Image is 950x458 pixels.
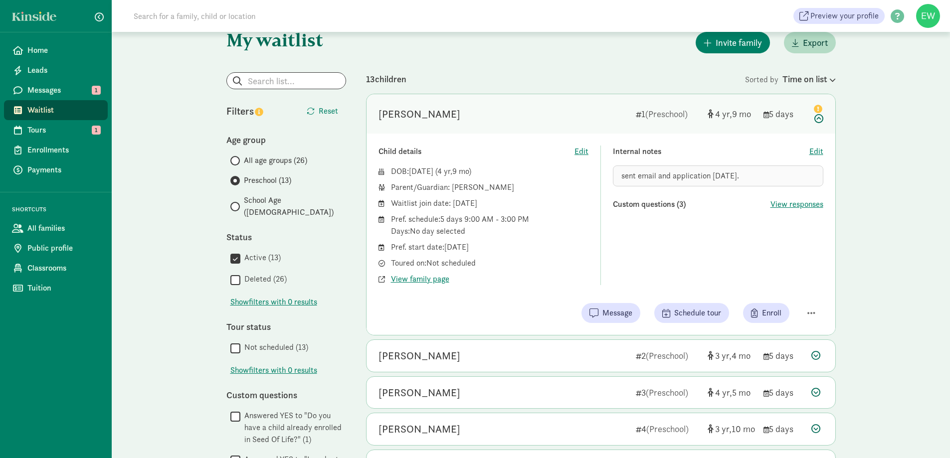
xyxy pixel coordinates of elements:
[654,303,729,323] button: Schedule tour
[27,64,100,76] span: Leads
[732,108,751,120] span: 9
[391,197,589,209] div: Waitlist join date: [DATE]
[900,410,950,458] iframe: Chat Widget
[244,174,291,186] span: Preschool (13)
[128,6,407,26] input: Search for a family, child or location
[763,349,803,362] div: 5 days
[27,44,100,56] span: Home
[391,241,589,253] div: Pref. start date: [DATE]
[763,422,803,436] div: 5 days
[409,166,433,176] span: [DATE]
[27,164,100,176] span: Payments
[379,348,460,364] div: Juno Berman
[244,194,346,218] span: School Age ([DEMOGRAPHIC_DATA])
[732,350,751,361] span: 4
[437,166,452,176] span: 4
[27,104,100,116] span: Waitlist
[391,181,589,193] div: Parent/Guardian: [PERSON_NAME]
[244,154,307,166] span: All age groups (26)
[770,198,823,210] button: View responses
[646,387,688,398] span: (Preschool)
[92,126,101,135] span: 1
[708,349,756,362] div: [object Object]
[674,307,721,319] span: Schedule tour
[715,350,732,361] span: 3
[27,242,100,254] span: Public profile
[645,108,688,120] span: (Preschool)
[226,30,346,50] h1: My waitlist
[230,364,317,376] button: Showfilters with 0 results
[4,100,108,120] a: Waitlist
[636,422,700,436] div: 4
[27,124,100,136] span: Tours
[784,32,836,53] button: Export
[793,8,885,24] a: Preview your profile
[240,252,281,264] label: Active (13)
[226,320,346,333] div: Tour status
[621,170,739,181] span: sent email and application [DATE].
[92,86,101,95] span: 1
[4,40,108,60] a: Home
[696,32,770,53] button: Invite family
[708,386,756,399] div: [object Object]
[613,198,770,210] div: Custom questions (3)
[230,296,317,308] span: Show filters with 0 results
[230,364,317,376] span: Show filters with 0 results
[27,262,100,274] span: Classrooms
[574,146,588,157] button: Edit
[27,282,100,294] span: Tuition
[715,108,732,120] span: 4
[636,349,700,362] div: 2
[708,107,756,121] div: [object Object]
[391,165,589,177] div: DOB: ( )
[646,423,689,435] span: (Preschool)
[27,222,100,234] span: All families
[4,160,108,180] a: Payments
[391,213,589,237] div: Pref. schedule: 5 days 9:00 AM - 3:00 PM Days: No day selected
[299,101,346,121] button: Reset
[4,278,108,298] a: Tuition
[581,303,640,323] button: Message
[4,140,108,160] a: Enrollments
[4,60,108,80] a: Leads
[810,10,879,22] span: Preview your profile
[240,410,346,446] label: Answered YES to "Do you have a child already enrolled in Seed Of Life?" (1)
[379,385,460,401] div: Wilson Nisbet
[762,307,781,319] span: Enroll
[4,80,108,100] a: Messages 1
[4,238,108,258] a: Public profile
[636,107,700,121] div: 1
[809,146,823,157] button: Edit
[240,273,287,285] label: Deleted (26)
[379,106,460,122] div: Wahpesa Smith
[226,230,346,244] div: Status
[715,423,732,435] span: 3
[366,72,745,86] div: 13 children
[379,146,575,157] div: Child details
[763,386,803,399] div: 5 days
[226,133,346,147] div: Age group
[716,36,762,49] span: Invite family
[646,350,688,361] span: (Preschool)
[782,72,836,86] div: Time on list
[763,107,803,121] div: 5 days
[636,386,700,399] div: 3
[27,144,100,156] span: Enrollments
[240,341,308,353] label: Not scheduled (13)
[4,218,108,238] a: All families
[391,273,449,285] button: View family page
[226,388,346,402] div: Custom questions
[708,422,756,436] div: [object Object]
[391,257,589,269] div: Toured on: Not scheduled
[732,387,751,398] span: 5
[4,258,108,278] a: Classrooms
[230,296,317,308] button: Showfilters with 0 results
[803,36,828,49] span: Export
[227,73,346,89] input: Search list...
[319,105,338,117] span: Reset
